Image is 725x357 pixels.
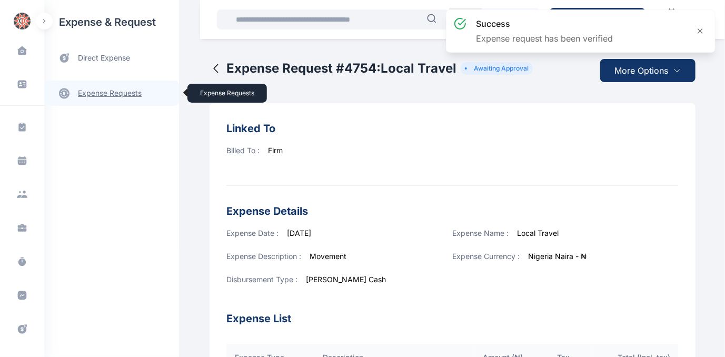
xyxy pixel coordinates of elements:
[529,252,587,261] span: Nigeria Naira - ₦
[476,17,613,30] h3: success
[226,146,260,155] span: Billed To :
[226,60,456,77] h2: Expense Request # 4754 : Local Travel
[518,229,559,237] span: Local Travel
[210,51,533,86] button: Expense Request #4754:Local TravelAwaiting Approval
[654,4,690,35] a: Calendar
[44,72,179,106] div: expense requestsexpense requests
[226,120,679,137] h3: Linked To
[310,252,346,261] span: Movement
[615,64,669,77] span: More Options
[44,44,179,72] a: direct expense
[268,146,283,155] span: Firm
[465,64,529,73] li: Awaiting Approval
[226,275,297,284] span: Disbursement Type :
[44,81,179,106] a: expense requests
[287,229,311,237] span: [DATE]
[226,252,301,261] span: Expense Description :
[476,32,613,45] p: Expense request has been verified
[226,203,679,220] h3: Expense Details
[226,229,279,237] span: Expense Date :
[226,297,679,327] h3: Expense List
[78,53,130,64] span: direct expense
[453,252,520,261] span: Expense Currency :
[306,275,386,284] span: [PERSON_NAME] Cash
[453,229,509,237] span: Expense Name :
